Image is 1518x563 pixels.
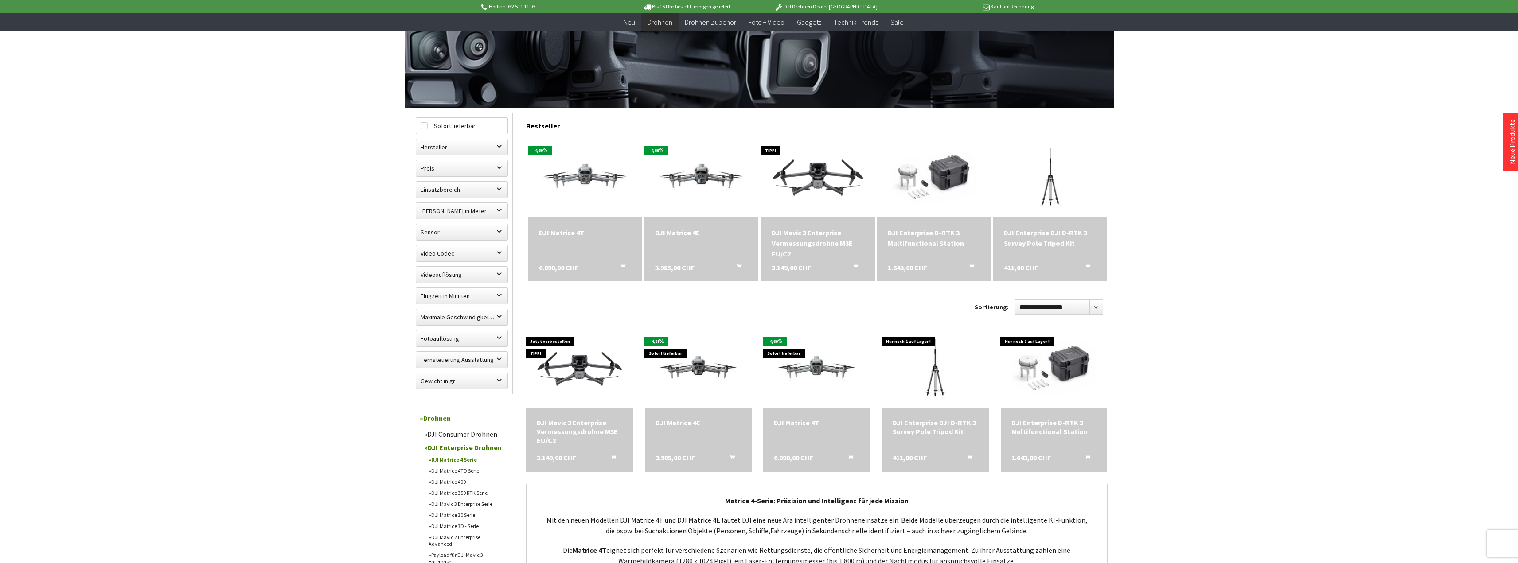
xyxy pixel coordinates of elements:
a: DJI Matrice 3D - Serie [424,520,508,532]
a: DJI Matrice 400 [424,476,508,487]
label: Sortierung: [975,300,1009,314]
span: 1.643,00 CHF [888,262,927,273]
img: DJI Matrice 4T [763,338,870,398]
a: Neue Produkte [1508,119,1517,164]
span: 3.985,00 CHF [655,262,695,273]
button: In den Warenkorb [600,453,621,465]
a: DJI Matrice 4E 3.985,00 CHF In den Warenkorb [655,227,748,238]
span: Technik-Trends [834,18,878,27]
span: Neu [624,18,635,27]
p: Bis 16 Uhr bestellt, morgen geliefert. [618,1,757,12]
img: DJI Enterprise DJI D-RTK 3 Survey Pole Tripod Kit [997,137,1104,217]
span: Matrice 4T [573,546,606,555]
a: DJI Matrice 4E 3.985,00 CHF In den Warenkorb [656,418,741,427]
a: DJI Enterprise D-RTK 3 Multifunctional Station 1.643,00 CHF In den Warenkorb [1011,418,1097,436]
a: Technik-Trends [827,13,884,31]
label: Einsatzbereich [416,182,507,198]
button: In den Warenkorb [956,453,977,465]
span: 1.643,00 CHF [1011,453,1051,462]
img: DJI Mavic 3E [526,338,633,398]
a: DJI Matrice 4T 6.090,00 CHF In den Warenkorb [539,227,632,238]
span: Drohnen [648,18,672,27]
span: Mit den neuen Modellen DJI Matrice 4T und DJI Matrice 4E läutet DJI eine neue Ära intelligenter D... [546,516,1087,535]
button: In den Warenkorb [1074,262,1096,274]
a: DJI Enterprise DJI D-RTK 3 Survey Pole Tripod Kit 411,00 CHF In den Warenkorb [1004,227,1097,248]
span: Gadgets [797,18,821,27]
span: Sale [890,18,904,27]
label: Flugzeit in Minuten [416,288,507,304]
img: DJI Matrice 4E [645,338,752,398]
a: DJI Enterprise D-RTK 3 Multifunctional Station 1.643,00 CHF In den Warenkorb [888,227,980,248]
label: Fernsteuerung Ausstattung [416,352,507,368]
div: Bestseller [526,113,1108,135]
a: DJI Matrice 350 RTK Serie [424,487,508,498]
a: Drohnen [415,409,508,427]
div: DJI Mavic 3 Enterprise Vermessungsdrohne M3E EU/C2 [772,227,864,259]
span: 411,00 CHF [893,453,927,462]
label: Sensor [416,224,507,240]
div: DJI Enterprise DJI D-RTK 3 Survey Pole Tripod Kit [1004,227,1097,248]
span: 6.090,00 CHF [774,453,813,462]
label: Maximale Geschwindigkeit in km/h [416,309,507,325]
span: Foto + Video [749,18,784,27]
a: DJI Mavic 3 Enterprise Vermessungsdrohne M3E EU/C2 3.149,00 CHF In den Warenkorb [772,227,864,259]
a: Drohnen Zubehör [679,13,742,31]
label: Videoauflösung [416,267,507,283]
a: Gadgets [791,13,827,31]
label: Hersteller [416,139,507,155]
p: DJI Drohnen Dealer [GEOGRAPHIC_DATA] [757,1,895,12]
a: DJI Matrice 4T 6.090,00 CHF In den Warenkorb [774,418,859,427]
p: Hotline 032 511 11 03 [480,1,618,12]
span: 3.985,00 CHF [656,453,695,462]
div: DJI Enterprise D-RTK 3 Multifunctional Station [1011,418,1097,436]
a: DJI Consumer Drohnen [420,427,508,441]
a: DJI Matrice 4TD Serie [424,465,508,476]
button: In den Warenkorb [1074,453,1096,465]
button: In den Warenkorb [842,262,863,274]
a: DJI Mavic 3 Enterprise Vermessungsdrohne M3E EU/C2 3.149,00 CHF In den Warenkorb [537,418,622,445]
div: DJI Mavic 3 Enterprise Vermessungsdrohne M3E EU/C2 [537,418,622,445]
a: DJI Enterprise Drohnen [420,441,508,454]
span: Matrice 4-Serie: Präzision und Intelligenz für jede Mission [725,496,909,505]
label: Maximale Flughöhe in Meter [416,203,507,219]
label: Sofort lieferbar [416,118,507,134]
a: DJI Matrice 4 Serie [424,454,508,465]
button: In den Warenkorb [837,453,859,465]
img: DJI Enterprise D-RTK 3 Multifunctional Station [1001,328,1107,408]
button: In den Warenkorb [609,262,631,274]
div: DJI Matrice 4T [539,227,632,238]
span: 3.149,00 CHF [772,262,811,273]
img: DJI Matrice 4T [528,144,642,209]
a: Neu [617,13,641,31]
a: DJI Mavic 2 Enterprise Advanced [424,532,508,549]
img: DJI Enterprise DJI D-RTK 3 Survey Pole Tripod Kit [882,328,988,408]
label: Preis [416,160,507,176]
button: In den Warenkorb [719,453,740,465]
a: DJI Enterprise DJI D-RTK 3 Survey Pole Tripod Kit 411,00 CHF In den Warenkorb [893,418,978,436]
span: 3.149,00 CHF [537,453,576,462]
a: DJI Matrice 30 Serie [424,509,508,520]
div: DJI Matrice 4T [774,418,859,427]
div: DJI Matrice 4E [656,418,741,427]
a: Sale [884,13,910,31]
label: Video Codec [416,245,507,261]
a: DJI Mavic 3 Enterprise Serie [424,498,508,509]
button: In den Warenkorb [958,262,979,274]
div: DJI Enterprise DJI D-RTK 3 Survey Pole Tripod Kit [893,418,978,436]
button: In den Warenkorb [726,262,747,274]
a: Drohnen [641,13,679,31]
img: DJI Mavic 3E [761,144,875,209]
label: Fotoauflösung [416,330,507,346]
span: 6.090,00 CHF [539,262,578,273]
label: Gewicht in gr [416,373,507,389]
div: DJI Matrice 4E [655,227,748,238]
span: Drohnen Zubehör [685,18,736,27]
img: DJI Matrice 4E [644,144,758,209]
span: 411,00 CHF [1004,262,1038,273]
img: DJI Enterprise D-RTK 3 Multifunctional Station [881,137,987,217]
p: Kauf auf Rechnung [895,1,1034,12]
a: Foto + Video [742,13,791,31]
div: DJI Enterprise D-RTK 3 Multifunctional Station [888,227,980,248]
